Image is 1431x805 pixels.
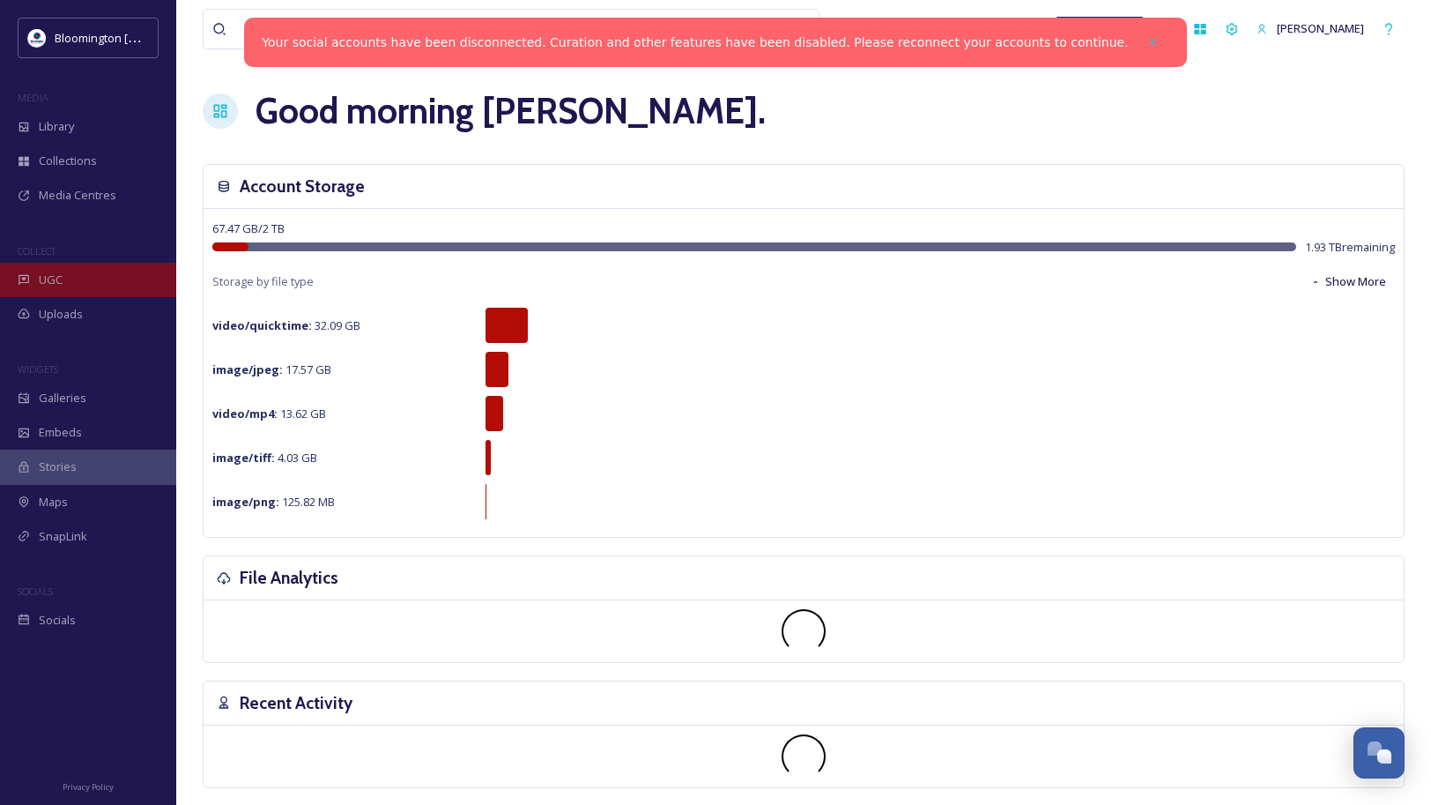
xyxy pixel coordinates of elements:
span: [PERSON_NAME] [1277,20,1364,36]
span: Collections [39,153,97,169]
span: Library [39,118,74,135]
strong: video/mp4 : [212,406,278,421]
h1: Good morning [PERSON_NAME] . [256,85,766,138]
span: Media Centres [39,187,116,204]
span: 4.03 GB [212,450,317,466]
span: SOCIALS [18,585,53,598]
button: Open Chat [1353,727,1405,779]
strong: video/quicktime : [212,317,312,333]
h3: File Analytics [240,565,338,591]
a: Privacy Policy [63,775,114,796]
span: Maps [39,494,68,511]
span: WIDGETS [18,362,58,376]
span: Socials [39,612,76,629]
span: Uploads [39,306,83,323]
span: 125.82 MB [212,494,335,510]
img: 429649847_804695101686009_1723528578384153789_n.jpg [28,29,46,47]
h3: Recent Activity [240,690,352,716]
strong: image/tiff : [212,450,275,466]
span: Privacy Policy [63,781,114,793]
a: Your social accounts have been disconnected. Curation and other features have been disabled. Plea... [262,34,1128,52]
span: 32.09 GB [212,317,360,333]
button: Show More [1301,265,1395,299]
a: View all files [707,11,810,46]
span: 67.47 GB / 2 TB [212,220,285,236]
span: Bloomington [US_STATE] Travel & Tourism [55,29,275,46]
input: Search your library [244,10,675,48]
span: 1.93 TB remaining [1305,239,1395,256]
span: MEDIA [18,91,48,104]
span: Stories [39,458,77,475]
span: Embeds [39,424,82,441]
a: What's New [1056,17,1144,41]
span: SnapLink [39,528,87,545]
span: 17.57 GB [212,362,331,377]
strong: image/jpeg : [212,362,283,377]
strong: image/png : [212,494,279,510]
span: 13.62 GB [212,406,326,421]
span: UGC [39,272,63,288]
span: Galleries [39,390,86,406]
span: Storage by file type [212,273,314,290]
span: COLLECT [18,244,56,257]
a: [PERSON_NAME] [1248,11,1373,46]
h3: Account Storage [240,174,365,199]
